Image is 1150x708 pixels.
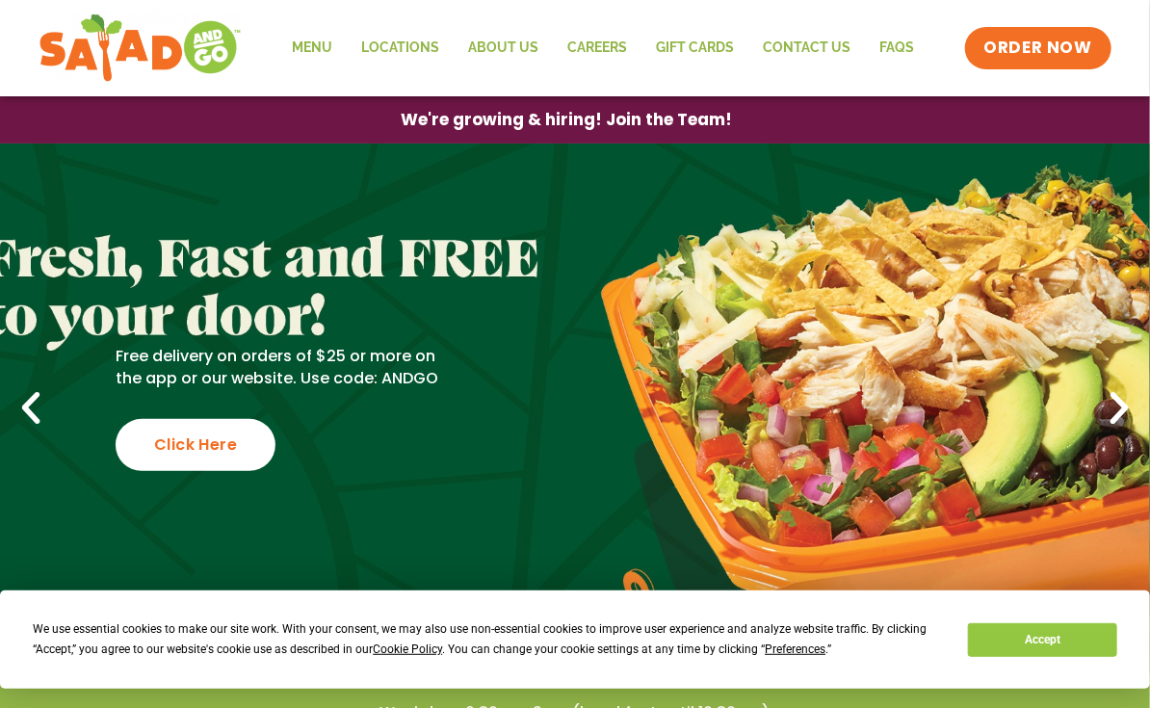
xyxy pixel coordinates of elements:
[372,97,761,143] a: We're growing & hiring! Join the Team!
[553,26,641,70] a: Careers
[865,26,928,70] a: FAQs
[765,642,825,656] span: Preferences
[116,346,457,389] p: Free delivery on orders of $25 or more on the app or our website. Use code: ANDGO
[965,27,1111,69] a: ORDER NOW
[984,37,1092,60] span: ORDER NOW
[1098,387,1140,430] div: Next slide
[373,642,442,656] span: Cookie Policy
[454,26,553,70] a: About Us
[33,619,945,660] div: We use essential cookies to make our site work. With your consent, we may also use non-essential ...
[347,26,454,70] a: Locations
[116,419,275,471] div: Click Here
[641,26,748,70] a: GIFT CARDS
[748,26,865,70] a: Contact Us
[968,623,1116,657] button: Accept
[277,26,928,70] nav: Menu
[401,112,732,128] span: We're growing & hiring! Join the Team!
[39,10,242,87] img: new-SAG-logo-768×292
[10,387,52,430] div: Previous slide
[277,26,347,70] a: Menu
